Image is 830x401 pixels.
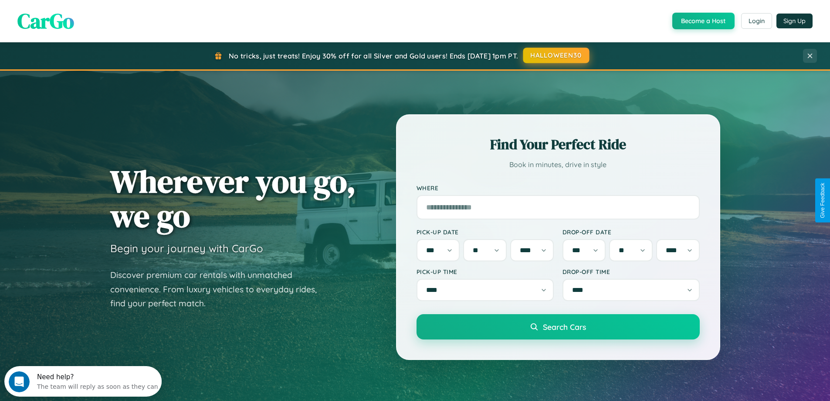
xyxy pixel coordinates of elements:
[417,228,554,236] label: Pick-up Date
[33,14,154,24] div: The team will reply as soon as they can
[4,366,162,397] iframe: Intercom live chat discovery launcher
[9,371,30,392] iframe: Intercom live chat
[33,7,154,14] div: Need help?
[820,183,826,218] div: Give Feedback
[562,228,700,236] label: Drop-off Date
[417,268,554,275] label: Pick-up Time
[417,184,700,192] label: Where
[543,322,586,332] span: Search Cars
[741,13,772,29] button: Login
[417,314,700,339] button: Search Cars
[562,268,700,275] label: Drop-off Time
[110,268,328,311] p: Discover premium car rentals with unmatched convenience. From luxury vehicles to everyday rides, ...
[417,135,700,154] h2: Find Your Perfect Ride
[523,48,589,63] button: HALLOWEEN30
[417,158,700,171] p: Book in minutes, drive in style
[17,7,74,35] span: CarGo
[110,242,263,255] h3: Begin your journey with CarGo
[110,164,356,233] h1: Wherever you go, we go
[3,3,162,27] div: Open Intercom Messenger
[776,14,813,28] button: Sign Up
[672,13,735,29] button: Become a Host
[229,51,518,60] span: No tricks, just treats! Enjoy 30% off for all Silver and Gold users! Ends [DATE] 1pm PT.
